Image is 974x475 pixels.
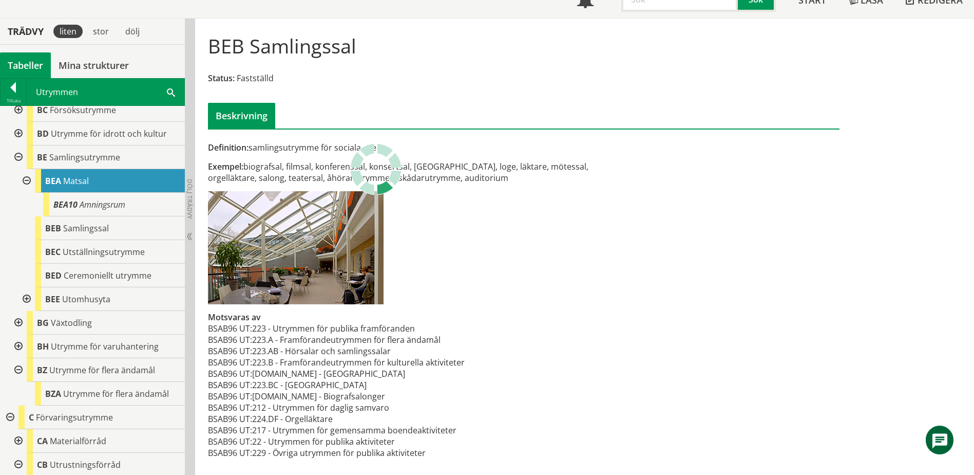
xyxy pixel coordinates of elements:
span: BE [37,152,47,163]
td: [DOMAIN_NAME] - Biografsalonger [252,391,465,402]
span: Matsal [63,175,89,187]
div: samlingsutrymme för sociala event [208,142,623,153]
span: Förvaringsutrymme [36,412,113,423]
div: Beskrivning [208,103,275,129]
span: Samlingsutrymme [49,152,120,163]
td: BSAB96 UT: [208,436,252,447]
span: BEE [45,294,60,305]
td: BSAB96 UT: [208,345,252,357]
span: Utställningsutrymme [63,246,145,258]
td: 223.A - Framförandeutrymmen för flera ändamål [252,334,465,345]
span: Utrustningsförråd [50,459,121,470]
td: 223.BC - [GEOGRAPHIC_DATA] [252,379,465,391]
div: dölj [119,25,146,38]
span: Ceremoniellt utrymme [64,270,151,281]
span: Utomhusyta [62,294,110,305]
td: BSAB96 UT: [208,413,252,425]
span: Sök i tabellen [167,86,175,97]
td: BSAB96 UT: [208,357,252,368]
span: BD [37,128,49,139]
td: 22 - Utrymmen för publika aktiviteter [252,436,465,447]
span: Dölj trädvy [185,179,194,219]
span: Växtodling [51,317,92,328]
span: Utrymme för idrott och kultur [51,128,167,139]
span: Amningsrum [80,199,125,210]
td: BSAB96 UT: [208,391,252,402]
div: biografsal, filmsal, konferenssal, konsertsal, [GEOGRAPHIC_DATA], loge, läktare, mötessal, orgell... [208,161,623,184]
span: BEB [45,223,61,234]
span: C [29,412,34,423]
td: 223 - Utrymmen för publika framföranden [252,323,465,334]
h1: BEB Samlingssal [208,34,356,57]
td: BSAB96 UT: [208,379,252,391]
td: 224.DF - Orgelläktare [252,413,465,425]
span: BH [37,341,49,352]
td: 217 - Utrymmen för gemensamma boendeaktiviteter [252,425,465,436]
span: BEC [45,246,61,258]
td: BSAB96 UT: [208,402,252,413]
span: BC [37,104,48,116]
span: Status: [208,72,235,84]
div: Utrymmen [27,79,184,105]
span: CA [37,435,48,447]
div: Tillbaka [1,97,26,105]
td: 212 - Utrymmen för daglig samvaro [252,402,465,413]
td: BSAB96 UT: [208,368,252,379]
td: BSAB96 UT: [208,425,252,436]
span: Utrymme för flera ändamål [49,364,155,376]
div: stor [87,25,115,38]
span: BEA10 [53,199,78,210]
span: BEA [45,175,61,187]
span: Försöksutrymme [50,104,116,116]
td: 223.AB - Hörsalar och samlingssalar [252,345,465,357]
div: liten [53,25,83,38]
span: CB [37,459,48,470]
span: Materialförråd [50,435,106,447]
span: Fastställd [237,72,274,84]
span: Samlingssal [63,223,109,234]
td: 229 - Övriga utrymmen för publika aktiviteter [252,447,465,459]
span: Utrymme för varuhantering [51,341,159,352]
img: Laddar [350,143,402,195]
div: Trädvy [2,26,49,37]
img: beb-samlingssal.jpg [208,191,384,304]
td: BSAB96 UT: [208,447,252,459]
td: 223.B - Framförandeutrymmen för kulturella aktiviteter [252,357,465,368]
span: BED [45,270,62,281]
span: Motsvaras av [208,312,261,323]
span: Definition: [208,142,249,153]
td: [DOMAIN_NAME] - [GEOGRAPHIC_DATA] [252,368,465,379]
td: BSAB96 UT: [208,334,252,345]
span: Exempel: [208,161,243,172]
span: BG [37,317,49,328]
span: BZA [45,388,61,399]
td: BSAB96 UT: [208,323,252,334]
span: BZ [37,364,47,376]
a: Mina strukturer [51,52,137,78]
span: Utrymme för flera ändamål [63,388,169,399]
